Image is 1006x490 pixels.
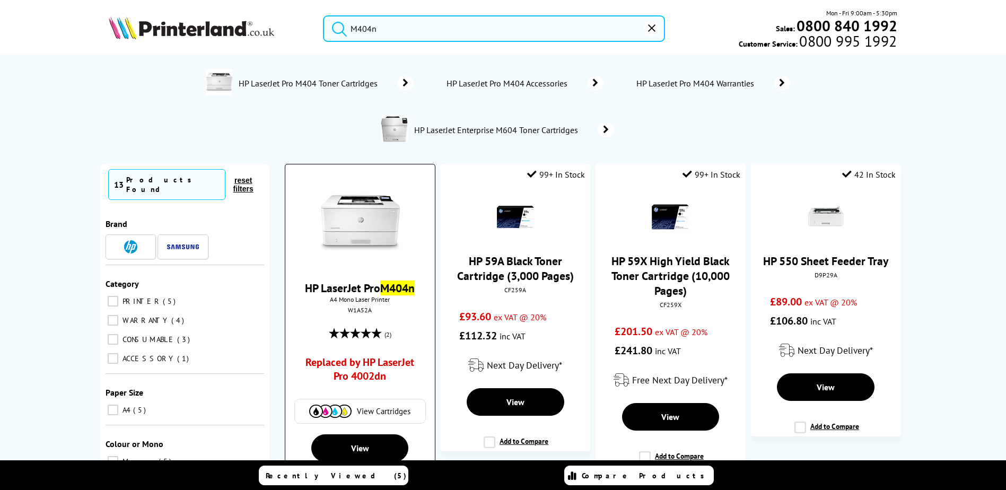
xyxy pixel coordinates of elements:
[826,8,897,18] span: Mon - Fri 9:00am - 5:30pm
[639,451,704,471] label: Add to Compare
[467,388,564,416] a: View
[126,175,220,194] div: Products Found
[500,331,526,342] span: inc VAT
[177,335,193,344] span: 3
[611,253,730,298] a: HP 59X High Yield Black Toner Cartridge (10,000 Pages)
[106,387,143,398] span: Paper Size
[497,198,534,235] img: HP-59A-BlackToner-Small.gif
[293,306,426,314] div: W1A52A
[106,218,127,229] span: Brand
[133,405,148,415] span: 5
[109,16,310,41] a: Printerland Logo
[304,355,415,388] a: Replaced by HP LaserJet Pro 4002dn
[564,466,714,485] a: Compare Products
[106,278,139,289] span: Category
[120,405,132,415] span: A4
[171,316,187,325] span: 4
[206,69,232,95] img: W1A52A-conspage.jpg
[770,314,808,328] span: £106.80
[494,312,546,322] span: ex VAT @ 20%
[459,310,491,323] span: £93.60
[527,169,585,180] div: 99+ In Stock
[108,296,118,307] input: PRINTER 5
[794,422,859,442] label: Add to Compare
[615,344,652,357] span: £241.80
[807,198,844,235] img: HP-D9P29A-Front-Small.gif
[108,334,118,345] input: CONSUMABLE 3
[777,373,874,401] a: View
[582,471,710,480] span: Compare Products
[776,23,795,33] span: Sales:
[655,346,681,356] span: inc VAT
[484,436,548,457] label: Add to Compare
[445,76,603,91] a: HP LaserJet Pro M404 Accessories
[635,76,790,91] a: HP LaserJet Pro M404 Warranties
[238,69,414,98] a: HP LaserJet Pro M404 Toner Cartridges
[661,412,679,422] span: View
[652,198,689,235] img: HP-59X-BlackToner-Small.gif
[120,316,170,325] span: WARRANTY
[683,169,740,180] div: 99+ In Stock
[763,253,888,268] a: HP 550 Sheet Feeder Tray
[413,125,582,135] span: HP LaserJet Enterprise M604 Toner Cartridges
[459,329,497,343] span: £112.32
[109,16,274,39] img: Printerland Logo
[120,354,176,363] span: ACCESSORY
[311,434,408,462] a: View
[413,116,614,144] a: HP LaserJet Enterprise M604 Toner Cartridges
[266,471,407,480] span: Recently Viewed (5)
[108,456,118,467] input: Mono 5
[798,36,897,46] span: 0800 995 1992
[108,315,118,326] input: WARRANTY 4
[357,406,410,416] span: View Cartridges
[445,351,585,380] div: modal_delivery
[300,405,420,418] a: View Cartridges
[756,336,896,365] div: modal_delivery
[445,78,572,89] span: HP LaserJet Pro M404 Accessories
[259,466,408,485] a: Recently Viewed (5)
[797,16,897,36] b: 0800 840 1992
[615,325,652,338] span: £201.50
[167,244,199,249] img: Samsung
[163,296,178,306] span: 5
[804,297,857,308] span: ex VAT @ 20%
[622,403,720,431] a: View
[810,316,836,327] span: inc VAT
[739,36,897,49] span: Customer Service:
[108,405,118,415] input: A4 5
[120,296,162,306] span: PRINTER
[603,301,738,309] div: CF259X
[759,271,893,279] div: D9P29A
[120,457,158,466] span: Mono
[635,78,758,89] span: HP LaserJet Pro M404 Warranties
[291,295,429,303] span: A4 Mono Laser Printer
[351,443,369,453] span: View
[320,183,400,262] img: HP-M404n-FrontFacing-Small.jpg
[380,281,415,295] mark: M404n
[798,344,873,356] span: Next Day Delivery*
[384,325,391,345] span: (2)
[487,359,562,371] span: Next Day Delivery*
[601,365,740,395] div: modal_delivery
[309,405,352,418] img: Cartridges
[457,253,574,283] a: HP 59A Black Toner Cartridge (3,000 Pages)
[159,457,174,466] span: 5
[817,382,835,392] span: View
[632,374,728,386] span: Free Next Day Delivery*
[506,397,524,407] span: View
[842,169,896,180] div: 42 In Stock
[108,353,118,364] input: ACCESSORY 1
[448,286,582,294] div: CF259A
[120,335,176,344] span: CONSUMABLE
[225,176,261,194] button: reset filters
[106,439,163,449] span: Colour or Mono
[114,179,124,190] span: 13
[124,240,137,253] img: HP
[655,327,707,337] span: ex VAT @ 20%
[177,354,191,363] span: 1
[323,15,665,42] input: Search product or brand
[305,281,415,295] a: HP LaserJet ProM404n
[381,116,408,142] img: E6B67A-conspage.jpg
[795,21,897,31] a: 0800 840 1992
[770,295,802,309] span: £89.00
